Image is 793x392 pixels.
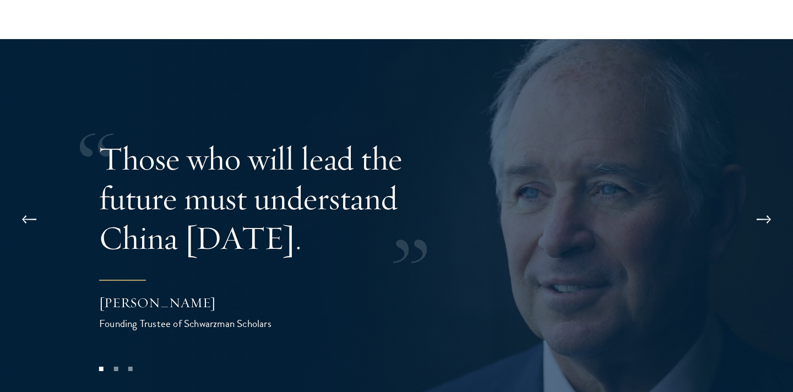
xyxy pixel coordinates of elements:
[99,315,319,331] div: Founding Trustee of Schwarzman Scholars
[99,139,457,258] p: Those who will lead the future must understand China [DATE].
[99,293,319,312] div: [PERSON_NAME]
[108,362,123,376] button: 2 of 3
[123,362,138,376] button: 3 of 3
[94,362,108,376] button: 1 of 3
